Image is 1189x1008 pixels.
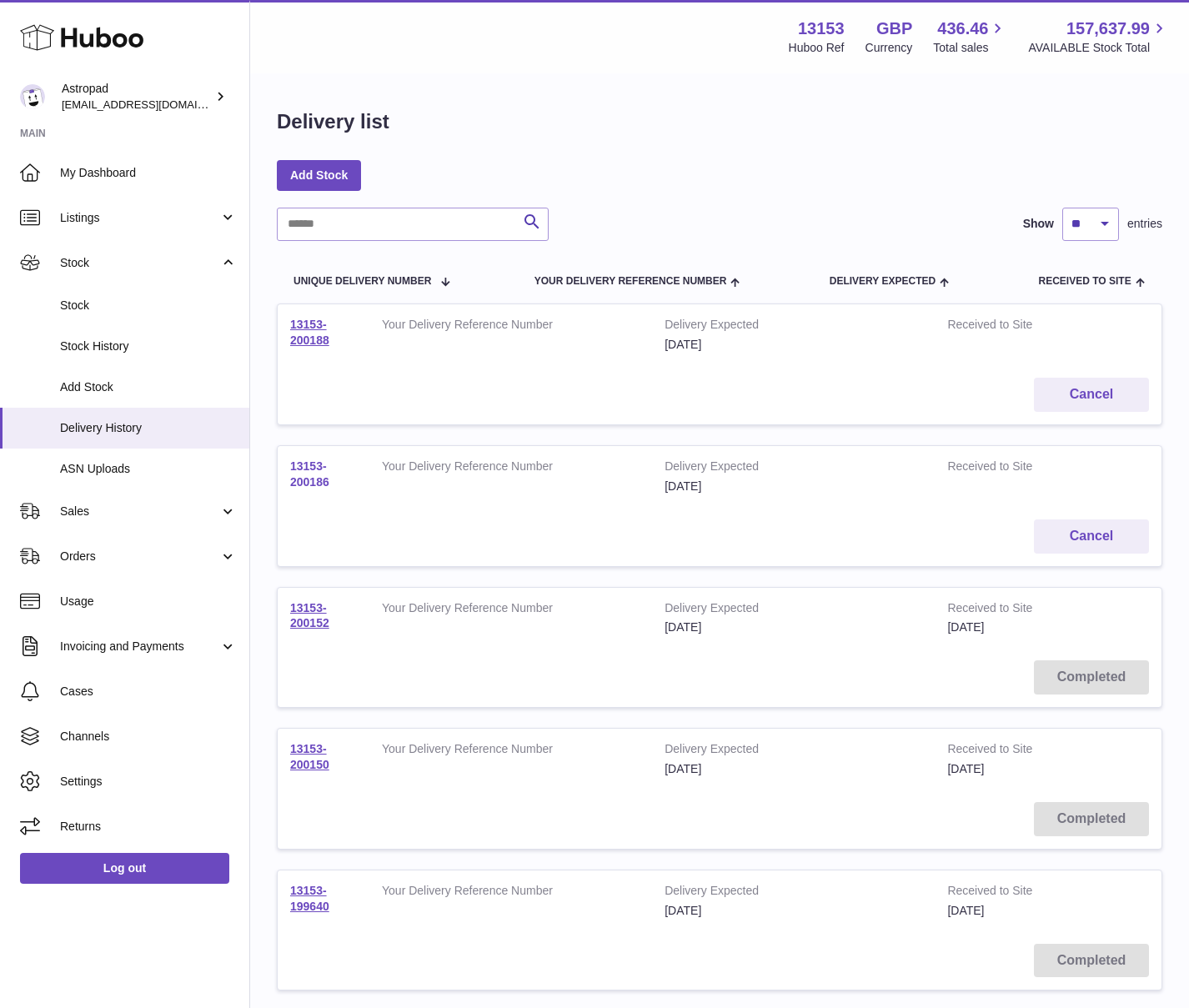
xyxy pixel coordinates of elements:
[60,298,237,313] span: Stock
[60,379,237,395] span: Add Stock
[60,639,219,654] span: Invoicing and Payments
[1034,519,1149,554] button: Cancel
[1039,276,1131,287] span: Received to Site
[665,903,922,919] div: [DATE]
[947,904,984,917] span: [DATE]
[60,729,237,745] span: Channels
[277,160,361,190] a: Add Stock
[293,276,431,287] span: Unique Delivery Number
[1028,18,1169,56] a: 157,637.99 AVAILABLE Stock Total
[382,317,640,337] strong: Your Delivery Reference Number
[789,40,845,56] div: Huboo Ref
[60,339,237,354] span: Stock History
[382,459,640,479] strong: Your Delivery Reference Number
[1034,378,1149,412] button: Cancel
[60,210,219,226] span: Listings
[665,479,922,494] div: [DATE]
[947,762,984,775] span: [DATE]
[60,594,237,609] span: Usage
[290,884,329,913] a: 13153-199640
[1066,18,1150,40] span: 157,637.99
[290,459,329,489] a: 13153-200186
[382,741,640,761] strong: Your Delivery Reference Number
[62,98,245,111] span: [EMAIL_ADDRESS][DOMAIN_NAME]
[60,461,237,477] span: ASN Uploads
[20,853,229,883] a: Log out
[382,600,640,620] strong: Your Delivery Reference Number
[876,18,912,40] strong: GBP
[665,337,922,353] div: [DATE]
[937,18,988,40] span: 436.46
[947,459,1081,479] strong: Received to Site
[290,742,329,771] a: 13153-200150
[947,883,1081,903] strong: Received to Site
[1028,40,1169,56] span: AVAILABLE Stock Total
[830,276,936,287] span: Delivery Expected
[865,40,913,56] div: Currency
[60,684,237,700] span: Cases
[62,81,212,113] div: Astropad
[60,549,219,564] span: Orders
[277,108,389,135] h1: Delivery list
[382,883,640,903] strong: Your Delivery Reference Number
[665,761,922,777] div: [DATE]
[1023,216,1054,232] label: Show
[947,620,984,634] span: [DATE]
[60,819,237,835] span: Returns
[933,40,1007,56] span: Total sales
[665,317,922,337] strong: Delivery Expected
[665,619,922,635] div: [DATE]
[947,317,1081,337] strong: Received to Site
[534,276,727,287] span: Your Delivery Reference Number
[290,318,329,347] a: 13153-200188
[933,18,1007,56] a: 436.46 Total sales
[60,420,237,436] span: Delivery History
[60,504,219,519] span: Sales
[798,18,845,40] strong: 13153
[665,883,922,903] strong: Delivery Expected
[1127,216,1162,232] span: entries
[665,459,922,479] strong: Delivery Expected
[665,600,922,620] strong: Delivery Expected
[947,600,1081,620] strong: Received to Site
[665,741,922,761] strong: Delivery Expected
[60,255,219,271] span: Stock
[60,774,237,790] span: Settings
[20,84,45,109] img: matt@astropad.com
[947,741,1081,761] strong: Received to Site
[60,165,237,181] span: My Dashboard
[290,601,329,630] a: 13153-200152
